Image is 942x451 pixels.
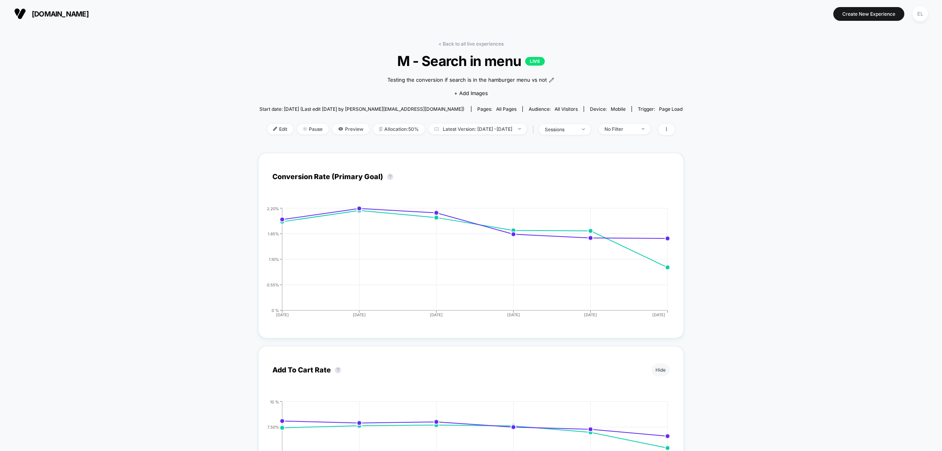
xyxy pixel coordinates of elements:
[518,128,521,130] img: end
[379,127,382,131] img: rebalance
[642,128,644,130] img: end
[32,10,89,18] span: [DOMAIN_NAME]
[267,424,279,429] tspan: 7.50%
[265,206,662,324] div: CONVERSION_RATE
[353,312,366,317] tspan: [DATE]
[272,308,279,312] tspan: 0 %
[387,76,547,84] span: Testing the conversion if search is in the hamburger menu vs not
[604,126,636,132] div: No Filter
[303,127,307,131] img: end
[268,231,279,236] tspan: 1.65%
[611,106,626,112] span: mobile
[652,312,665,317] tspan: [DATE]
[507,312,520,317] tspan: [DATE]
[14,8,26,20] img: Visually logo
[273,127,277,131] img: edit
[438,41,504,47] a: < Back to all live experiences
[267,206,279,211] tspan: 2.20%
[270,399,279,404] tspan: 10 %
[267,124,293,134] span: Edit
[531,124,539,135] span: |
[297,124,329,134] span: Pause
[638,106,683,112] div: Trigger:
[272,366,345,374] div: Add To Cart Rate
[429,124,527,134] span: Latest Version: [DATE] - [DATE]
[281,53,662,69] span: M - Search in menu
[373,124,425,134] span: Allocation: 50%
[387,174,393,180] button: ?
[269,257,279,261] tspan: 1.10%
[913,6,928,22] div: EL
[434,127,439,131] img: calendar
[332,124,369,134] span: Preview
[584,312,597,317] tspan: [DATE]
[496,106,517,112] span: all pages
[555,106,578,112] span: All Visitors
[259,106,464,112] span: Start date: [DATE] (Last edit [DATE] by [PERSON_NAME][EMAIL_ADDRESS][DOMAIN_NAME])
[833,7,904,21] button: Create New Experience
[659,106,683,112] span: Page Load
[276,312,289,317] tspan: [DATE]
[652,363,670,376] button: Hide
[267,282,279,287] tspan: 0.55%
[335,367,341,373] button: ?
[272,172,397,181] div: Conversion Rate (Primary Goal)
[454,90,488,96] span: + Add Images
[584,106,632,112] span: Device:
[525,57,545,66] p: LIVE
[430,312,443,317] tspan: [DATE]
[545,126,576,132] div: sessions
[12,7,91,20] button: [DOMAIN_NAME]
[582,128,585,130] img: end
[910,6,930,22] button: EL
[529,106,578,112] div: Audience:
[477,106,517,112] div: Pages:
